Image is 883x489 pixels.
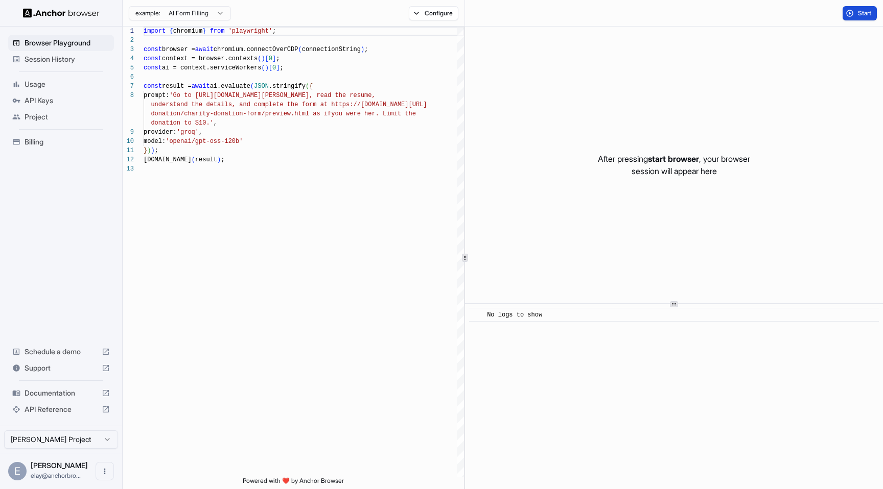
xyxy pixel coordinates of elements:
[177,129,199,136] span: 'groq'
[169,28,173,35] span: {
[123,72,134,82] div: 6
[254,83,269,90] span: JSON
[195,46,214,53] span: await
[123,82,134,91] div: 7
[8,35,114,51] div: Browser Playground
[123,36,134,45] div: 2
[144,92,169,99] span: prompt:
[324,92,376,99] span: ad the resume,
[144,46,162,53] span: const
[8,401,114,418] div: API Reference
[25,79,110,89] span: Usage
[25,388,98,398] span: Documentation
[162,55,258,62] span: context = browser.contexts
[144,55,162,62] span: const
[155,147,158,154] span: ;
[306,83,309,90] span: (
[272,64,276,71] span: 0
[123,45,134,54] div: 3
[25,363,98,373] span: Support
[8,360,114,376] div: Support
[331,110,416,117] span: you were her. Limit the
[280,64,283,71] span: ;
[364,46,368,53] span: ;
[144,147,147,154] span: }
[843,6,877,20] button: Start
[269,83,306,90] span: .stringify
[276,55,280,62] span: ;
[195,156,217,163] span: result
[23,8,100,18] img: Anchor Logo
[25,347,98,357] span: Schedule a demo
[276,64,280,71] span: ]
[361,46,364,53] span: )
[269,64,272,71] span: [
[144,156,192,163] span: [DOMAIN_NAME]
[648,154,699,164] span: start browser
[162,83,192,90] span: result =
[144,83,162,90] span: const
[144,64,162,71] span: const
[25,38,110,48] span: Browser Playground
[144,138,166,145] span: model:
[173,28,203,35] span: chromium
[250,83,254,90] span: (
[123,128,134,137] div: 9
[598,153,750,177] p: After pressing , your browser session will appear here
[272,55,276,62] span: ]
[96,462,114,480] button: Open menu
[169,92,323,99] span: 'Go to [URL][DOMAIN_NAME][PERSON_NAME], re
[221,156,224,163] span: ;
[8,109,114,125] div: Project
[123,54,134,63] div: 4
[302,46,361,53] span: connectionString
[8,51,114,67] div: Session History
[151,101,335,108] span: understand the details, and complete the form at h
[144,129,177,136] span: provider:
[123,155,134,164] div: 12
[214,46,298,53] span: chromium.connectOverCDP
[210,28,225,35] span: from
[147,147,151,154] span: )
[265,55,269,62] span: [
[269,55,272,62] span: 0
[243,477,344,489] span: Powered with ❤️ by Anchor Browser
[217,156,221,163] span: )
[309,83,313,90] span: {
[162,46,195,53] span: browser =
[25,404,98,414] span: API Reference
[487,311,542,319] span: No logs to show
[123,91,134,100] div: 8
[151,147,154,154] span: )
[8,92,114,109] div: API Keys
[123,63,134,72] div: 5
[298,46,301,53] span: (
[162,64,261,71] span: ai = context.serviceWorkers
[228,28,272,35] span: 'playwright'
[25,112,110,122] span: Project
[8,462,27,480] div: E
[8,76,114,92] div: Usage
[192,83,210,90] span: await
[144,28,166,35] span: import
[25,95,110,106] span: API Keys
[8,344,114,360] div: Schedule a demo
[123,27,134,36] div: 1
[210,83,250,90] span: ai.evaluate
[199,129,202,136] span: ,
[261,55,265,62] span: )
[858,9,872,17] span: Start
[166,138,243,145] span: 'openai/gpt-oss-120b'
[258,55,261,62] span: (
[261,64,265,71] span: (
[123,137,134,146] div: 10
[265,64,269,71] span: )
[31,472,81,479] span: elay@anchorbrowser.io
[25,54,110,64] span: Session History
[409,6,458,20] button: Configure
[192,156,195,163] span: (
[123,146,134,155] div: 11
[202,28,206,35] span: }
[214,119,217,127] span: ,
[151,119,213,127] span: donation to $10.'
